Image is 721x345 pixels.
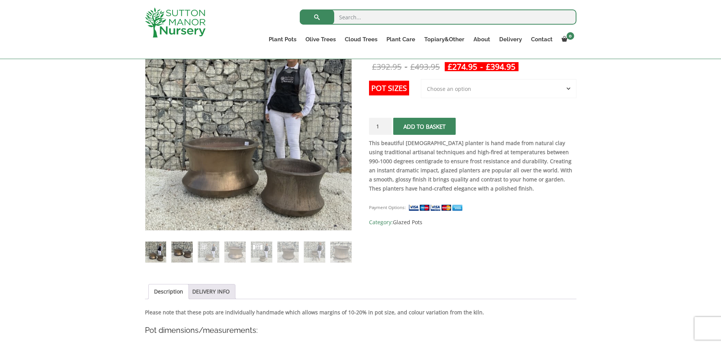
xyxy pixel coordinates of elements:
img: The Rach Gia Glazed Golden Bronze Plant Pots - Image 2 [171,242,192,262]
input: Search... [300,9,576,25]
bdi: 392.95 [372,61,402,72]
span: £ [486,61,491,72]
img: The Rach Gia Glazed Golden Bronze Plant Pots - Image 6 [277,242,298,262]
a: DELIVERY INFO [192,284,230,299]
del: - [369,62,443,71]
a: About [469,34,495,45]
bdi: 394.95 [486,61,515,72]
span: 0 [567,32,574,40]
a: Topiary&Other [420,34,469,45]
img: logo [145,8,206,37]
a: Plant Pots [264,34,301,45]
img: The Rach Gia Glazed Golden Bronze Plant Pots - Image 4 [224,242,245,262]
a: Contact [526,34,557,45]
bdi: 493.95 [410,61,440,72]
img: The Rach Gia Glazed Golden Bronze Plant Pots [145,242,166,262]
bdi: 274.95 [448,61,477,72]
a: Olive Trees [301,34,340,45]
label: Pot Sizes [369,81,409,95]
a: Description [154,284,183,299]
img: The Rach Gia Glazed Golden Bronze Plant Pots - Image 7 [304,242,325,262]
span: Category: [369,218,576,227]
span: £ [410,61,415,72]
strong: Please note that these pots are individually handmade which allows margins of 10-20% in pot size,... [145,309,484,316]
strong: This beautiful [DEMOGRAPHIC_DATA] planter is hand made from natural clay using traditional artisa... [369,139,572,192]
span: £ [448,61,452,72]
button: Add to basket [393,118,456,135]
h4: Pot dimensions/measurements: [145,325,576,336]
a: 0 [557,34,576,45]
a: Plant Care [382,34,420,45]
a: Delivery [495,34,526,45]
img: The Rach Gia Glazed Golden Bronze Plant Pots - Image 8 [330,242,351,262]
input: Product quantity [369,118,392,135]
ins: - [445,62,519,71]
a: Glazed Pots [393,219,422,226]
a: Cloud Trees [340,34,382,45]
img: payment supported [408,204,465,212]
span: £ [372,61,377,72]
img: The Rach Gia Glazed Golden Bronze Plant Pots - Image 3 [198,242,219,262]
small: Payment Options: [369,205,406,210]
img: The Rach Gia Glazed Golden Bronze Plant Pots - Image 5 [251,242,272,262]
